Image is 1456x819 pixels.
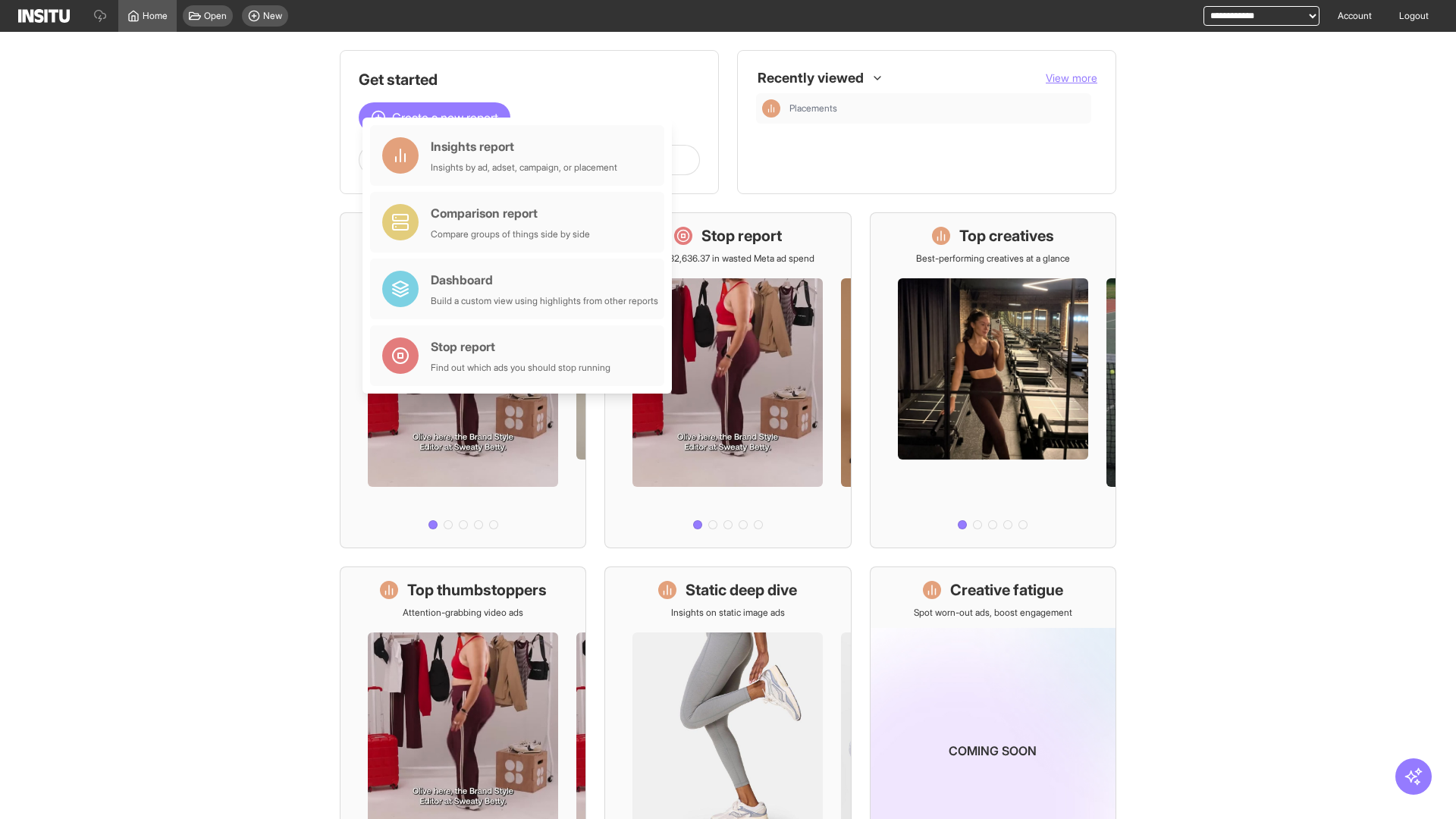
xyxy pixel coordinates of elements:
[204,10,227,22] span: Open
[1046,71,1097,86] button: View more
[431,162,617,174] div: Insights by ad, adset, campaign, or placement
[916,253,1070,265] p: Best-performing creatives at a glance
[431,137,617,155] div: Insights report
[431,362,610,374] div: Find out which ads you should stop running
[1046,71,1097,84] span: View more
[686,579,797,601] h1: Static deep dive
[18,9,70,23] img: Logo
[407,579,547,601] h1: Top thumbstoppers
[870,212,1116,548] a: Top creativesBest-performing creatives at a glance
[263,10,282,22] span: New
[431,228,590,240] div: Compare groups of things side by side
[359,69,700,90] h1: Get started
[604,212,851,548] a: Stop reportSave £32,636.37 in wasted Meta ad spend
[431,337,610,356] div: Stop report
[431,295,658,307] div: Build a custom view using highlights from other reports
[403,607,523,619] p: Attention-grabbing video ads
[671,607,785,619] p: Insights on static image ads
[959,225,1054,246] h1: Top creatives
[642,253,814,265] p: Save £32,636.37 in wasted Meta ad spend
[359,102,510,133] button: Create a new report
[701,225,782,246] h1: Stop report
[431,204,590,222] div: Comparison report
[431,271,658,289] div: Dashboard
[392,108,498,127] span: Create a new report
[143,10,168,22] span: Home
[340,212,586,548] a: What's live nowSee all active ads instantly
[789,102,837,115] span: Placements
[789,102,1085,115] span: Placements
[762,99,780,118] div: Insights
